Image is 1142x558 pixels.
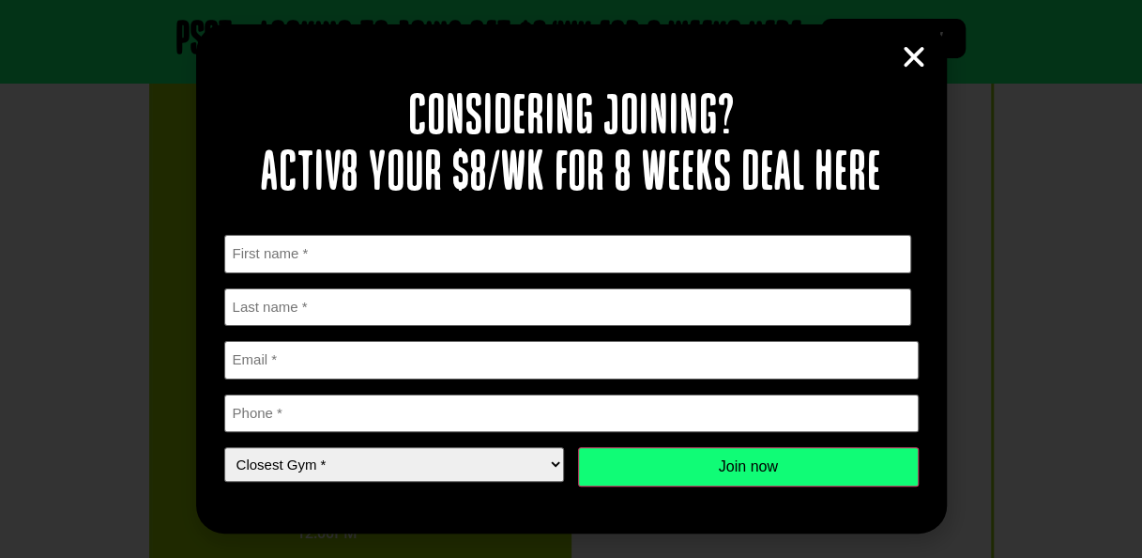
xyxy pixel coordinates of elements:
h2: Considering joining? Activ8 your $8/wk for 8 weeks deal here [224,90,919,203]
input: First name * [224,235,912,273]
input: Email * [224,341,919,380]
input: Phone * [224,395,919,433]
a: Close [900,43,928,71]
input: Join now [578,447,919,487]
input: Last name * [224,288,912,327]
